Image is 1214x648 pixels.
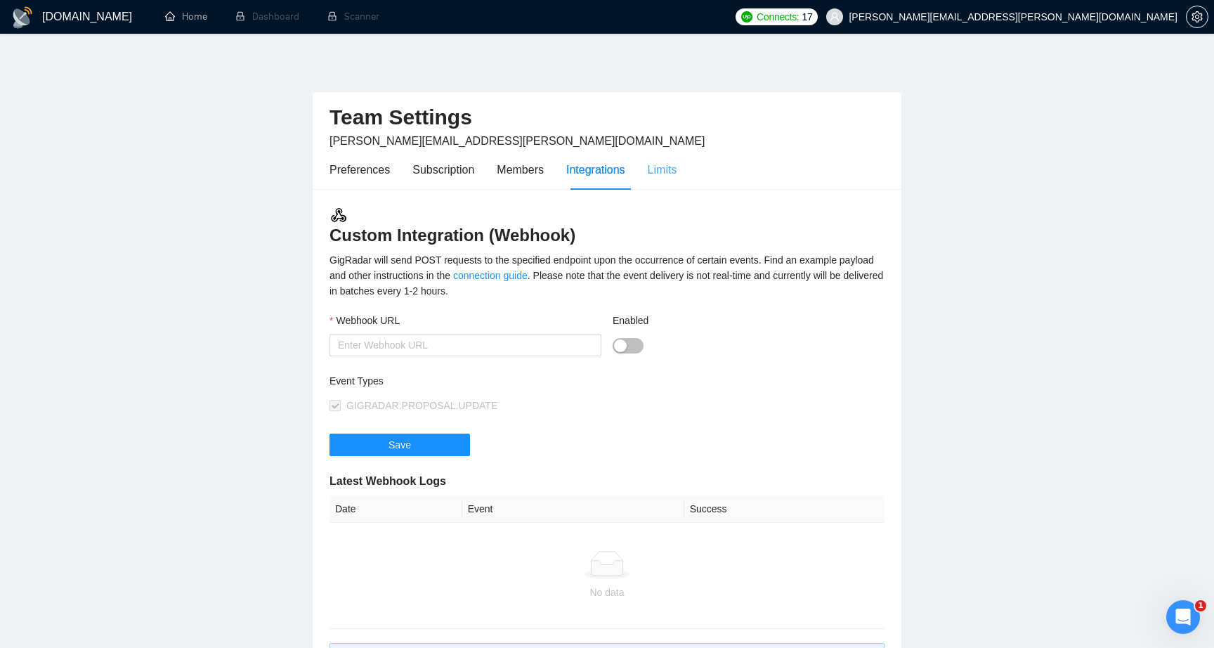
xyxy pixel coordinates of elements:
[329,135,705,147] span: [PERSON_NAME][EMAIL_ADDRESS][PERSON_NAME][DOMAIN_NAME]
[1187,11,1208,22] span: setting
[329,495,462,523] th: Date
[566,161,625,179] div: Integrations
[802,9,812,25] span: 17
[329,206,885,247] h3: Custom Integration (Webhook)
[1166,600,1200,634] iframe: Intercom live chat
[412,161,474,179] div: Subscription
[329,252,885,299] div: GigRadar will send POST requests to the specified endpoint upon the occurrence of certain events....
[684,495,885,523] th: Success
[329,161,390,179] div: Preferences
[335,585,879,600] div: No data
[830,12,840,22] span: user
[453,270,528,281] a: connection guide
[329,313,400,328] label: Webhook URL
[741,11,752,22] img: upwork-logo.png
[329,373,384,389] label: Event Types
[613,338,644,354] button: Enabled
[329,334,601,356] input: Webhook URL
[462,495,684,523] th: Event
[648,161,677,179] div: Limits
[11,6,34,29] img: logo
[757,9,799,25] span: Connects:
[165,11,207,22] a: homeHome
[1186,6,1208,28] button: setting
[613,313,648,328] label: Enabled
[1186,11,1208,22] a: setting
[329,473,885,490] h5: Latest Webhook Logs
[329,206,348,224] img: webhook.3a52c8ec.svg
[497,161,544,179] div: Members
[1195,600,1206,611] span: 1
[329,434,470,456] button: Save
[389,437,411,453] span: Save
[329,103,885,132] h2: Team Settings
[346,400,497,411] span: GIGRADAR.PROPOSAL.UPDATE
